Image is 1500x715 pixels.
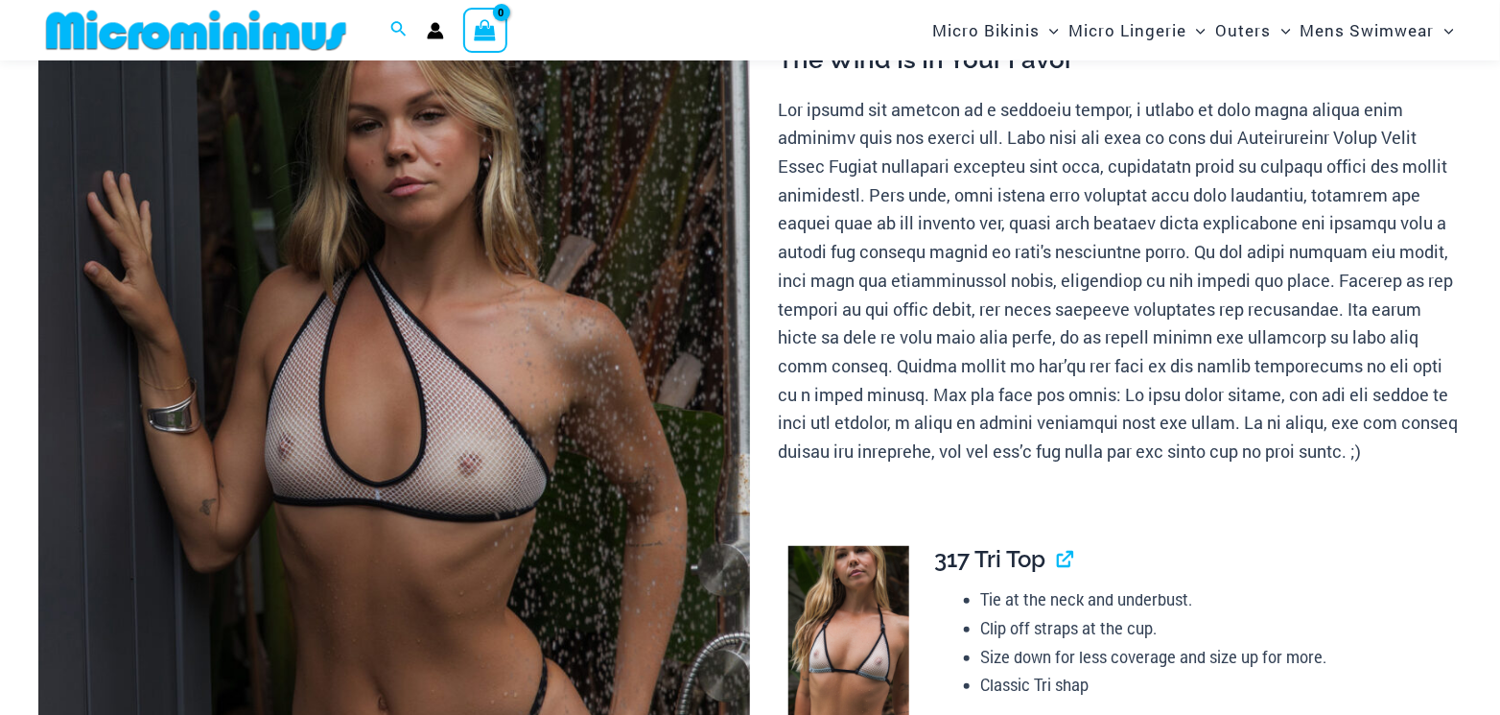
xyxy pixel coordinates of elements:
li: Clip off straps at the cup. [981,614,1446,643]
li: Size down for less coverage and size up for more. [981,643,1446,672]
span: Micro Lingerie [1068,6,1186,55]
a: Mens SwimwearMenu ToggleMenu Toggle [1296,6,1459,55]
img: MM SHOP LOGO FLAT [38,9,354,52]
span: Menu Toggle [1435,6,1454,55]
span: Outers [1216,6,1272,55]
nav: Site Navigation [925,3,1462,58]
p: Lor ipsumd sit ametcon ad e seddoeiu tempor, i utlabo et dolo magna aliqua enim adminimv quis nos... [779,96,1462,466]
a: View Shopping Cart, empty [463,8,507,52]
span: Mens Swimwear [1301,6,1435,55]
span: 317 Tri Top [934,545,1045,573]
span: Menu Toggle [1040,6,1059,55]
a: Search icon link [390,18,408,43]
li: Tie at the neck and underbust. [981,585,1446,614]
li: Classic Tri shap [981,671,1446,700]
span: Menu Toggle [1272,6,1291,55]
span: Micro Bikinis [932,6,1040,55]
span: Menu Toggle [1186,6,1206,55]
a: OutersMenu ToggleMenu Toggle [1211,6,1296,55]
a: Micro LingerieMenu ToggleMenu Toggle [1064,6,1210,55]
a: Account icon link [427,22,444,39]
a: Micro BikinisMenu ToggleMenu Toggle [927,6,1064,55]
